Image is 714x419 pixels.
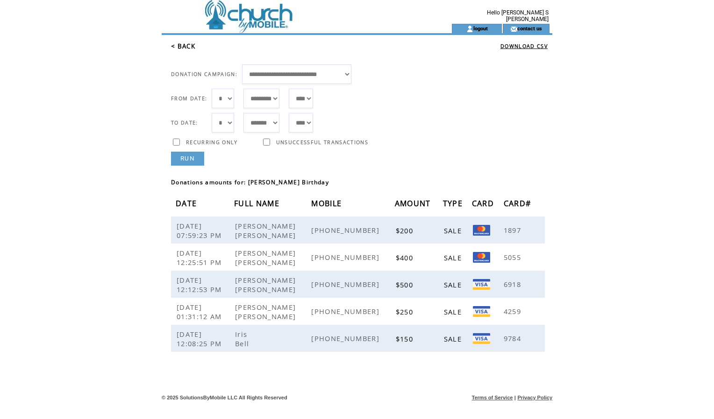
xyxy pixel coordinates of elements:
a: TYPE [443,200,465,206]
span: [PHONE_NUMBER] [311,279,382,289]
span: SALE [444,226,464,235]
span: [PHONE_NUMBER] [311,334,382,343]
span: 6918 [504,279,523,289]
span: DONATION CAMPAIGN: [171,71,237,77]
img: Visa [473,279,490,290]
a: Terms of Service [472,395,513,400]
span: SALE [444,280,464,289]
span: RECURRING ONLY [186,139,238,146]
span: UNSUCCESSFUL TRANSACTIONS [276,139,368,146]
a: MOBILE [311,200,344,206]
a: Privacy Policy [517,395,552,400]
span: [PERSON_NAME] [PERSON_NAME] [235,221,298,240]
span: [DATE] 01:31:12 AM [177,302,224,321]
span: AMOUNT [395,196,433,213]
img: account_icon.gif [466,25,473,33]
span: CARD# [504,196,534,213]
span: 4259 [504,307,523,316]
span: [PHONE_NUMBER] [311,252,382,262]
span: [PHONE_NUMBER] [311,225,382,235]
span: 5055 [504,252,523,262]
span: $500 [396,280,415,289]
img: VISA [473,333,490,344]
span: | [514,395,516,400]
span: Donations amounts for: [PERSON_NAME] Birthday [171,178,329,186]
a: logout [473,25,488,31]
span: FULL NAME [234,196,282,213]
a: < BACK [171,42,195,50]
img: contact_us_icon.gif [510,25,517,33]
span: SALE [444,307,464,316]
span: SALE [444,334,464,343]
a: contact us [517,25,542,31]
span: 1897 [504,225,523,235]
span: Hello [PERSON_NAME] S [PERSON_NAME] [487,9,549,22]
span: [PERSON_NAME] [PERSON_NAME] [235,248,298,267]
span: [DATE] 12:12:53 PM [177,275,224,294]
span: DATE [176,196,199,213]
a: CARD [472,200,496,206]
span: MOBILE [311,196,344,213]
img: Mastercard [473,252,490,263]
a: AMOUNT [395,200,433,206]
a: DATE [176,200,199,206]
span: [PERSON_NAME] [PERSON_NAME] [235,275,298,294]
span: [DATE] 12:08:25 PM [177,329,224,348]
span: TO DATE: [171,119,198,126]
span: © 2025 SolutionsByMobile LLC All Rights Reserved [162,395,287,400]
a: RUN [171,152,204,166]
span: [DATE] 12:25:51 PM [177,248,224,267]
span: $200 [396,226,415,235]
img: Mastercard [473,225,490,236]
a: CARD# [504,200,534,206]
span: Iris Bell [235,329,251,348]
span: TYPE [443,196,465,213]
span: 9784 [504,334,523,343]
a: DOWNLOAD CSV [500,43,548,49]
a: FULL NAME [234,200,282,206]
span: [PHONE_NUMBER] [311,307,382,316]
span: [PERSON_NAME] [PERSON_NAME] [235,302,298,321]
span: SALE [444,253,464,262]
span: [DATE] 07:59:23 PM [177,221,224,240]
img: VISA [473,306,490,317]
span: $250 [396,307,415,316]
span: $400 [396,253,415,262]
span: FROM DATE: [171,95,207,102]
span: $150 [396,334,415,343]
span: CARD [472,196,496,213]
